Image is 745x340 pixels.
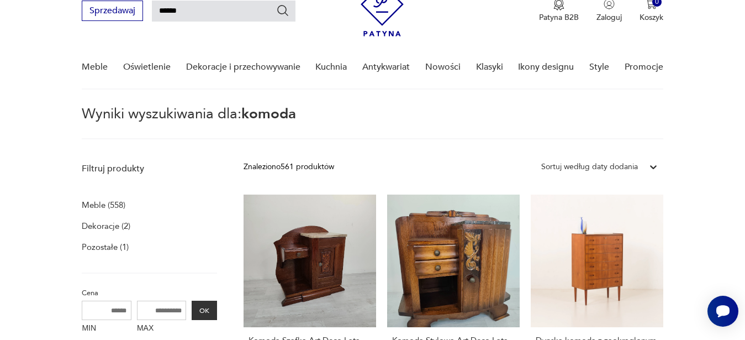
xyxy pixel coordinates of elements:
p: Wyniki wyszukiwania dla: [82,107,663,139]
div: Sortuj według daty dodania [541,161,638,173]
a: Nowości [425,46,461,88]
a: Kuchnia [315,46,347,88]
label: MIN [82,320,131,338]
a: Promocje [625,46,663,88]
span: komoda [241,104,296,124]
p: Koszyk [640,12,663,23]
a: Meble [82,46,108,88]
iframe: Smartsupp widget button [707,296,738,327]
a: Ikony designu [518,46,574,88]
button: Sprzedawaj [82,1,143,21]
p: Zaloguj [596,12,622,23]
p: Cena [82,287,217,299]
button: OK [192,301,217,320]
label: MAX [137,320,187,338]
a: Sprzedawaj [82,8,143,15]
a: Pozostałe (1) [82,239,129,255]
a: Dekoracje i przechowywanie [186,46,300,88]
p: Filtruj produkty [82,163,217,175]
a: Style [589,46,609,88]
a: Klasyki [476,46,503,88]
button: Szukaj [276,4,289,17]
div: Znaleziono 561 produktów [244,161,334,173]
a: Antykwariat [362,46,410,88]
a: Meble (558) [82,197,125,213]
p: Patyna B2B [539,12,579,23]
a: Dekoracje (2) [82,218,130,234]
a: Oświetlenie [123,46,171,88]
